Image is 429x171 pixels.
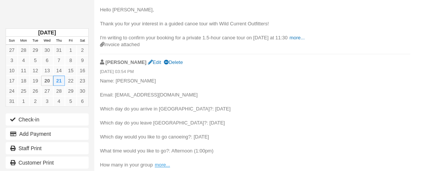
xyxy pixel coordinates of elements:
a: 9 [77,55,88,65]
a: 8 [65,55,77,65]
strong: [DATE] [38,30,56,36]
a: 12 [29,65,41,76]
th: Fri [65,37,77,45]
a: Customer Print [6,157,89,169]
em: [DATE] 03:54 PM [100,69,411,77]
a: 14 [53,65,65,76]
a: 30 [41,45,53,55]
strong: [PERSON_NAME] [106,60,147,65]
a: 28 [18,45,29,55]
a: more... [155,162,170,168]
a: more... [290,35,305,40]
a: 28 [53,86,65,96]
a: 16 [77,65,88,76]
a: 31 [6,96,18,106]
a: Edit [148,60,161,65]
th: Tue [29,37,41,45]
a: 6 [77,96,88,106]
a: 27 [41,86,53,96]
th: Thu [53,37,65,45]
a: 7 [53,55,65,65]
p: Name: [PERSON_NAME] Email: [EMAIL_ADDRESS][DOMAIN_NAME] Which day do you arrive in [GEOGRAPHIC_DA... [100,78,411,169]
a: 5 [29,55,41,65]
a: 2 [77,45,88,55]
a: 22 [65,76,77,86]
a: 6 [41,55,53,65]
a: 27 [6,45,18,55]
a: 3 [6,55,18,65]
a: 3 [41,96,53,106]
a: 25 [18,86,29,96]
a: 30 [77,86,88,96]
a: 21 [53,76,65,86]
a: 13 [41,65,53,76]
button: Check-in [6,113,89,126]
a: 4 [53,96,65,106]
a: 2 [29,96,41,106]
a: 24 [6,86,18,96]
a: 20 [41,76,53,86]
a: 23 [77,76,88,86]
th: Sun [6,37,18,45]
a: 18 [18,76,29,86]
th: Mon [18,37,29,45]
a: Staff Print [6,142,89,154]
a: 5 [65,96,77,106]
a: 26 [29,86,41,96]
a: 29 [29,45,41,55]
a: Delete [164,60,183,65]
th: Sat [77,37,88,45]
div: Invoice attached [100,41,411,48]
a: 15 [65,65,77,76]
a: 4 [18,55,29,65]
a: 19 [29,76,41,86]
a: 1 [18,96,29,106]
a: 10 [6,65,18,76]
a: 17 [6,76,18,86]
a: 31 [53,45,65,55]
button: Add Payment [6,128,89,140]
a: 11 [18,65,29,76]
a: 1 [65,45,77,55]
th: Wed [41,37,53,45]
a: 29 [65,86,77,96]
